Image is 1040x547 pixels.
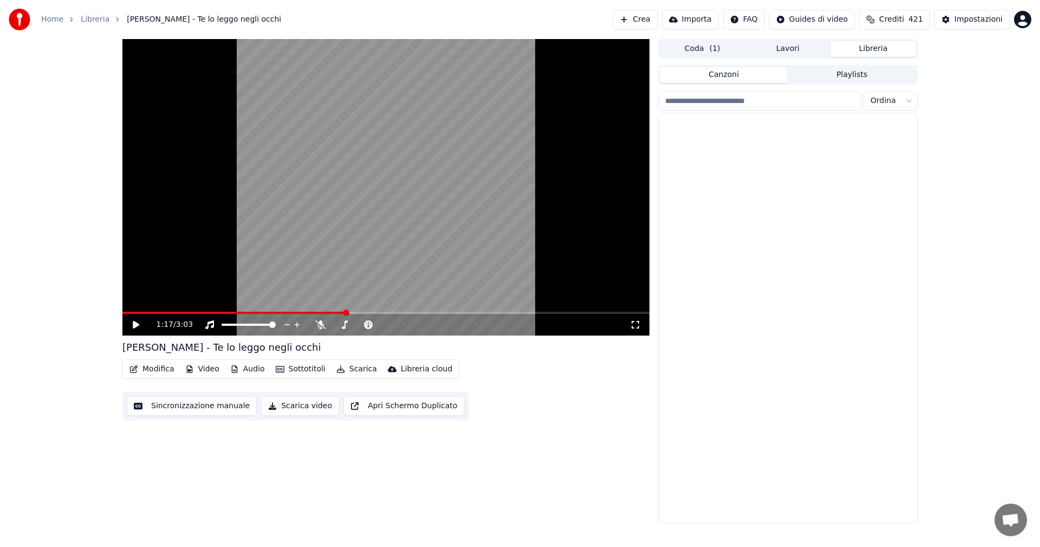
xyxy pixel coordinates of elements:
[830,41,916,57] button: Libreria
[343,396,464,416] button: Apri Schermo Duplicato
[261,396,339,416] button: Scarica video
[954,14,1003,25] div: Impostazioni
[332,362,381,377] button: Scarica
[908,14,923,25] span: 421
[788,67,916,83] button: Playlists
[710,43,720,54] span: ( 1 )
[870,95,896,106] span: Ordina
[41,14,281,25] nav: breadcrumb
[660,41,745,57] button: Coda
[769,10,855,29] button: Guides di video
[122,340,321,355] div: [PERSON_NAME] - Te lo leggo negli occhi
[157,319,173,330] span: 1:17
[127,396,257,416] button: Sincronizzazione manuale
[401,364,452,375] div: Libreria cloud
[226,362,269,377] button: Audio
[662,10,719,29] button: Importa
[181,362,224,377] button: Video
[127,14,281,25] span: [PERSON_NAME] - Te lo leggo negli occhi
[745,41,831,57] button: Lavori
[660,67,788,83] button: Canzoni
[81,14,109,25] a: Libreria
[994,504,1027,536] div: Aprire la chat
[157,319,183,330] div: /
[41,14,63,25] a: Home
[723,10,765,29] button: FAQ
[613,10,657,29] button: Crea
[176,319,193,330] span: 3:03
[125,362,179,377] button: Modifica
[934,10,1010,29] button: Impostazioni
[859,10,930,29] button: Crediti421
[9,9,30,30] img: youka
[271,362,330,377] button: Sottotitoli
[879,14,904,25] span: Crediti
